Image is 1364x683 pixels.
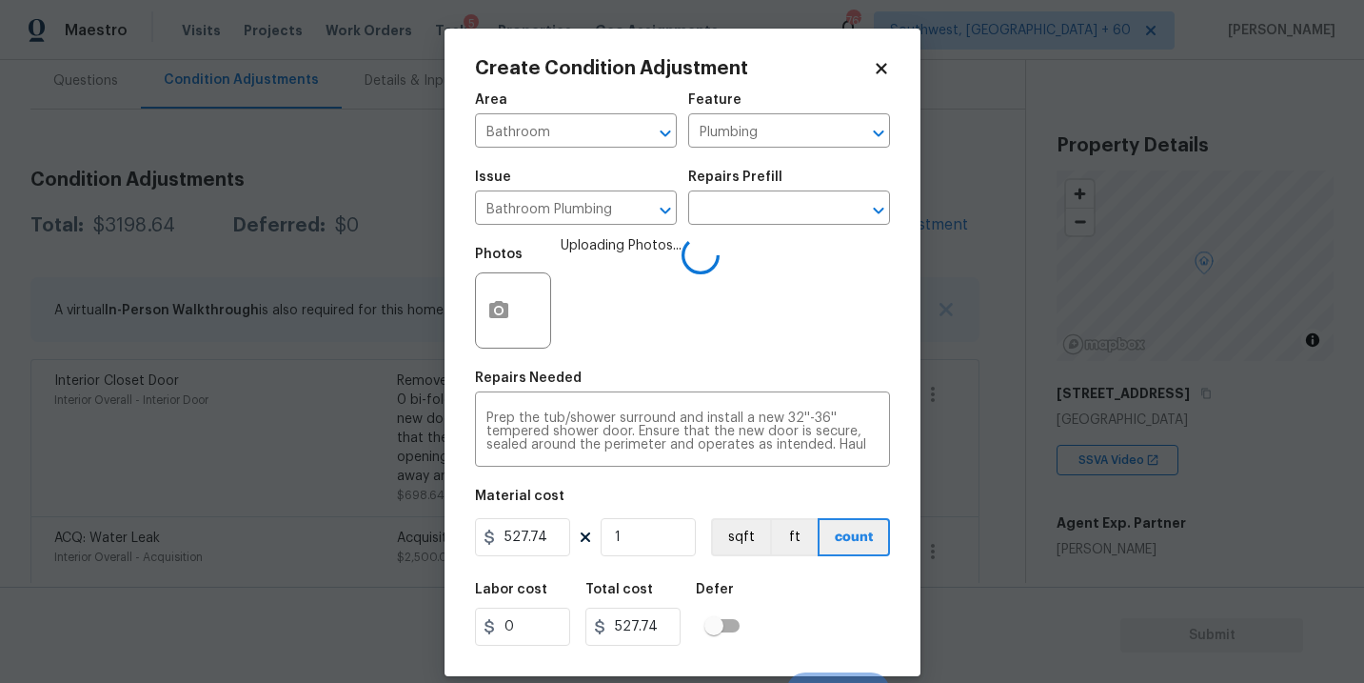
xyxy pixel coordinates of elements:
[475,171,511,184] h5: Issue
[475,248,523,261] h5: Photos
[688,171,782,184] h5: Repairs Prefill
[818,518,890,556] button: count
[486,412,879,452] textarea: Prep the tub/shower surround and install a new 32''-36'' tempered shower door. Ensure that the ne...
[475,490,564,503] h5: Material cost
[475,372,582,385] h5: Repairs Needed
[475,93,507,107] h5: Area
[652,120,679,147] button: Open
[475,59,873,78] h2: Create Condition Adjustment
[770,518,818,556] button: ft
[475,583,547,596] h5: Labor cost
[711,518,770,556] button: sqft
[688,93,741,107] h5: Feature
[865,197,892,224] button: Open
[696,583,734,596] h5: Defer
[652,197,679,224] button: Open
[585,583,653,596] h5: Total cost
[561,236,682,360] span: Uploading Photos...
[865,120,892,147] button: Open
